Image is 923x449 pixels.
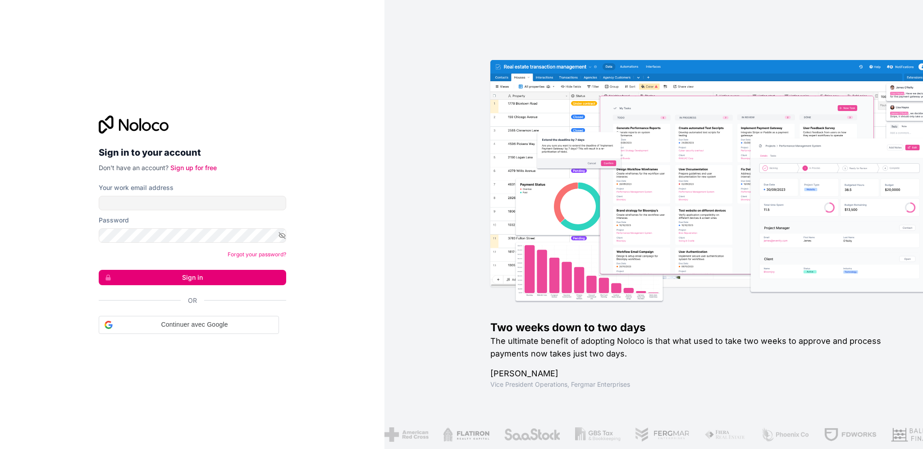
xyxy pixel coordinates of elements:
[703,427,745,442] img: /assets/fiera-fwj2N5v4.png
[99,316,279,334] div: Continuer avec Google
[633,427,688,442] img: /assets/fergmar-CudnrXN5.png
[502,427,559,442] img: /assets/saastock-C6Zbiodz.png
[116,320,273,329] span: Continuer avec Google
[441,427,488,442] img: /assets/flatiron-C8eUkumj.png
[99,228,286,243] input: Password
[228,251,286,258] a: Forgot your password?
[490,367,894,380] h1: [PERSON_NAME]
[99,164,169,171] span: Don't have an account?
[490,320,894,335] h1: Two weeks down to two days
[188,296,197,305] span: Or
[490,335,894,360] h2: The ultimate benefit of adopting Noloco is that what used to take two weeks to approve and proces...
[99,144,286,161] h2: Sign in to your account
[383,427,427,442] img: /assets/american-red-cross-BAupjrZR.png
[822,427,875,442] img: /assets/fdworks-Bi04fVtw.png
[490,380,894,389] h1: Vice President Operations , Fergmar Enterprises
[99,196,286,210] input: Email address
[170,164,217,171] a: Sign up for free
[573,427,619,442] img: /assets/gbstax-C-GtDUiK.png
[99,183,174,192] label: Your work email address
[99,216,129,225] label: Password
[99,270,286,285] button: Sign in
[759,427,808,442] img: /assets/phoenix-BREaitsQ.png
